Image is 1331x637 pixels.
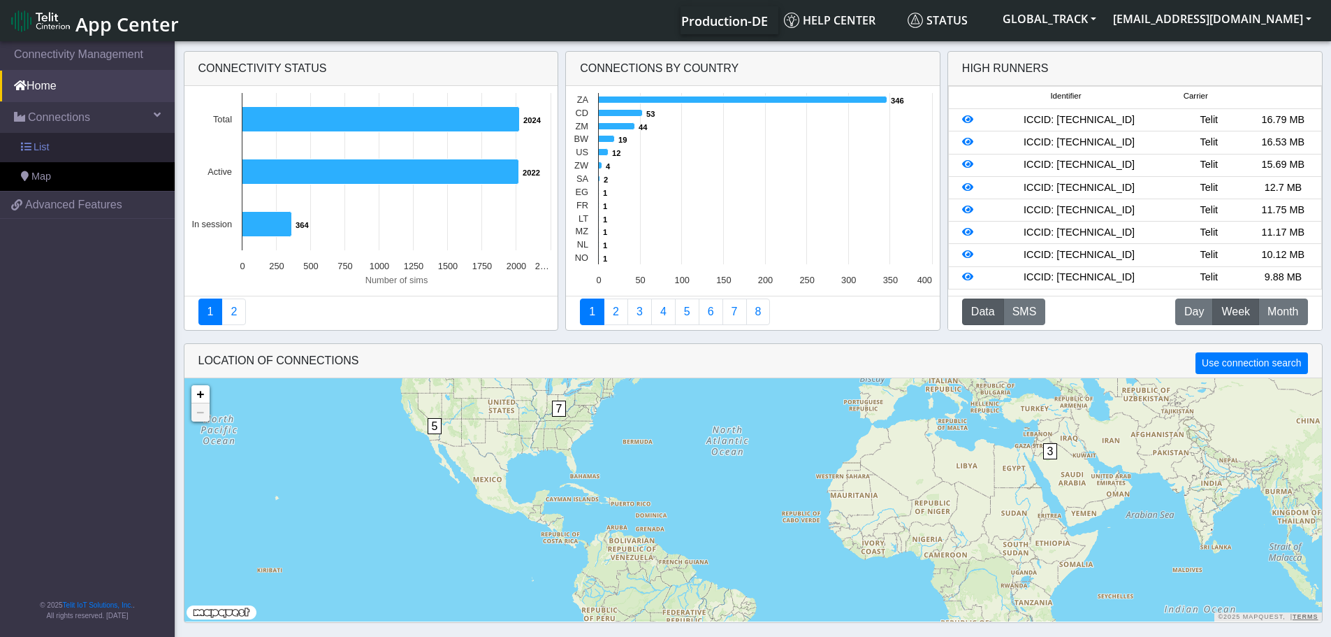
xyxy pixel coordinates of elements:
a: Connections By Carrier [651,299,676,325]
text: 44 [639,123,648,131]
text: 750 [337,261,352,271]
text: BW [574,134,590,144]
a: Zoom in [191,385,210,403]
span: Week [1221,303,1250,320]
div: Connectivity status [184,52,558,86]
text: 1 [603,189,607,197]
div: 16.53 MB [1246,135,1320,150]
div: ICCID: [TECHNICAL_ID] [987,225,1172,241]
div: ©2025 MapQuest, | [1214,613,1321,622]
div: Telit [1172,180,1246,196]
div: ICCID: [TECHNICAL_ID] [987,270,1172,285]
text: 250 [800,275,815,285]
button: [EMAIL_ADDRESS][DOMAIN_NAME] [1105,6,1320,31]
a: Your current platform instance [681,6,767,34]
text: 1 [603,241,607,250]
text: 1500 [437,261,457,271]
text: 53 [646,110,655,118]
span: Status [908,13,968,28]
text: MZ [576,226,589,236]
text: ZW [574,160,589,171]
div: 12.7 MB [1246,180,1320,196]
button: Use connection search [1195,352,1307,374]
div: ICCID: [TECHNICAL_ID] [987,113,1172,128]
div: High Runners [962,60,1049,77]
text: 1 [603,228,607,236]
div: Telit [1172,270,1246,285]
div: 15.69 MB [1246,157,1320,173]
div: Connections By Country [566,52,940,86]
a: App Center [11,6,177,36]
span: Connections [28,109,90,126]
text: 2000 [506,261,525,271]
text: SA [576,173,589,184]
button: GLOBAL_TRACK [994,6,1105,31]
div: 11.75 MB [1246,203,1320,218]
a: Usage per Country [627,299,652,325]
text: EG [576,187,589,197]
a: Status [902,6,994,34]
text: Number of sims [365,275,428,285]
a: Usage by Carrier [675,299,699,325]
div: LOCATION OF CONNECTIONS [184,344,1322,378]
text: ZM [576,121,588,131]
a: Zero Session [722,299,747,325]
nav: Summary paging [198,299,544,325]
text: 400 [917,275,932,285]
text: 364 [296,221,309,229]
text: 2022 [523,169,540,177]
text: 4 [606,162,611,171]
div: Telit [1172,203,1246,218]
button: Data [962,299,1004,325]
span: Identifier [1050,90,1081,102]
text: 1 [603,255,607,263]
text: ZA [577,94,589,105]
span: Day [1184,303,1204,320]
span: List [34,140,49,155]
a: Deployment status [221,299,246,325]
button: Month [1258,299,1307,325]
text: 500 [303,261,318,271]
a: Carrier [604,299,628,325]
button: Week [1212,299,1259,325]
div: ICCID: [TECHNICAL_ID] [987,203,1172,218]
span: App Center [75,11,179,37]
text: 300 [841,275,856,285]
text: US [576,147,588,157]
div: ICCID: [TECHNICAL_ID] [987,180,1172,196]
text: 0 [597,275,602,285]
text: 346 [891,96,904,105]
a: Connections By Country [580,299,604,325]
span: Month [1267,303,1298,320]
text: Total [212,114,231,124]
span: 7 [552,401,567,417]
a: Terms [1293,613,1318,620]
img: status.svg [908,13,923,28]
a: 14 Days Trend [699,299,723,325]
text: In session [191,219,232,229]
text: 2024 [523,116,541,124]
button: SMS [1003,299,1046,325]
button: Day [1175,299,1213,325]
text: 2 [604,176,608,184]
text: 1000 [369,261,388,271]
text: 50 [636,275,646,285]
a: Connectivity status [198,299,223,325]
text: 1750 [472,261,491,271]
span: Advanced Features [25,196,122,213]
text: 1 [603,215,607,224]
div: 16.79 MB [1246,113,1320,128]
div: 11.17 MB [1246,225,1320,241]
a: Help center [778,6,902,34]
text: 1250 [403,261,423,271]
div: Telit [1172,113,1246,128]
img: knowledge.svg [784,13,799,28]
nav: Summary paging [580,299,926,325]
div: Telit [1172,135,1246,150]
text: LT [579,213,588,224]
a: Telit IoT Solutions, Inc. [63,601,133,609]
text: 12 [612,149,620,157]
text: 2… [534,261,548,271]
text: FR [576,200,588,210]
div: 10.12 MB [1246,248,1320,263]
